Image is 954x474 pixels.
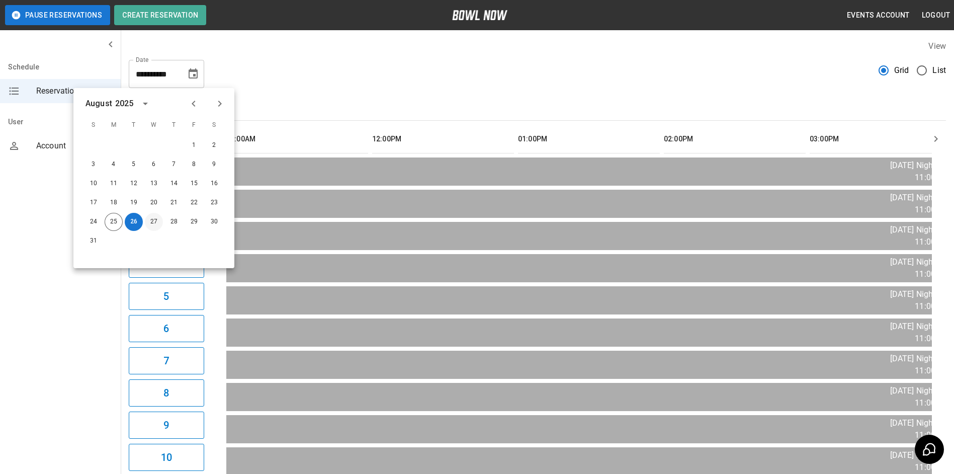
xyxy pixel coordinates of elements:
[163,353,169,369] h6: 7
[226,125,368,153] th: 11:00AM
[105,213,123,231] button: Aug 25, 2025
[5,5,110,25] button: Pause Reservations
[185,194,203,212] button: Aug 22, 2025
[105,175,123,193] button: Aug 11, 2025
[105,115,123,135] span: M
[145,213,163,231] button: Aug 27, 2025
[163,321,169,337] h6: 6
[105,194,123,212] button: Aug 18, 2025
[183,64,203,84] button: Choose date, selected date is Aug 26, 2025
[163,417,169,433] h6: 9
[185,115,203,135] span: F
[452,10,507,20] img: logo
[84,194,103,212] button: Aug 17, 2025
[163,385,169,401] h6: 8
[125,175,143,193] button: Aug 12, 2025
[129,96,946,120] div: inventory tabs
[84,213,103,231] button: Aug 24, 2025
[161,449,172,465] h6: 10
[372,125,514,153] th: 12:00PM
[185,155,203,174] button: Aug 8, 2025
[84,115,103,135] span: S
[36,85,113,97] span: Reservations
[129,283,204,310] button: 5
[125,194,143,212] button: Aug 19, 2025
[843,6,914,25] button: Events Account
[165,155,183,174] button: Aug 7, 2025
[84,232,103,250] button: Aug 31, 2025
[129,379,204,407] button: 8
[36,140,113,152] span: Account
[125,213,143,231] button: Aug 26, 2025
[205,175,223,193] button: Aug 16, 2025
[163,288,169,304] h6: 5
[932,64,946,76] span: List
[145,194,163,212] button: Aug 20, 2025
[518,125,660,153] th: 01:00PM
[185,136,203,154] button: Aug 1, 2025
[205,136,223,154] button: Aug 2, 2025
[129,444,204,471] button: 10
[84,155,103,174] button: Aug 3, 2025
[84,175,103,193] button: Aug 10, 2025
[105,155,123,174] button: Aug 4, 2025
[664,125,806,153] th: 02:00PM
[125,155,143,174] button: Aug 5, 2025
[145,175,163,193] button: Aug 13, 2025
[129,412,204,439] button: 9
[894,64,909,76] span: Grid
[205,194,223,212] button: Aug 23, 2025
[115,98,134,110] div: 2025
[129,347,204,374] button: 7
[165,213,183,231] button: Aug 28, 2025
[165,175,183,193] button: Aug 14, 2025
[165,194,183,212] button: Aug 21, 2025
[205,115,223,135] span: S
[928,41,946,51] label: View
[205,213,223,231] button: Aug 30, 2025
[165,115,183,135] span: T
[185,213,203,231] button: Aug 29, 2025
[85,98,112,110] div: August
[125,115,143,135] span: T
[185,175,203,193] button: Aug 15, 2025
[114,5,206,25] button: Create Reservation
[205,155,223,174] button: Aug 9, 2025
[918,6,954,25] button: Logout
[129,315,204,342] button: 6
[145,155,163,174] button: Aug 6, 2025
[137,95,154,112] button: calendar view is open, switch to year view
[211,95,228,112] button: Next month
[145,115,163,135] span: W
[185,95,202,112] button: Previous month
